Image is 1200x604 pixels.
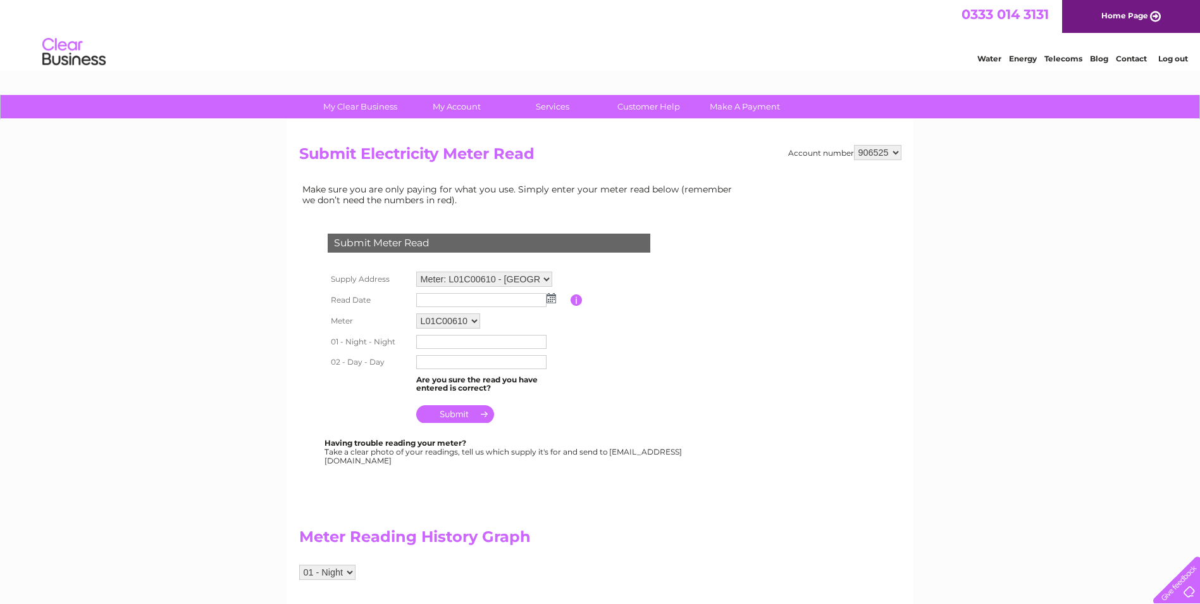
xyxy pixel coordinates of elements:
th: Read Date [325,290,413,310]
div: Submit Meter Read [328,234,650,253]
a: Energy [1009,54,1037,63]
a: Make A Payment [693,95,797,118]
a: Log out [1158,54,1188,63]
a: Water [977,54,1001,63]
a: Contact [1116,54,1147,63]
a: My Account [404,95,509,118]
h2: Submit Electricity Meter Read [299,145,901,169]
th: Meter [325,310,413,332]
a: Blog [1090,54,1108,63]
div: Account number [788,145,901,160]
img: ... [547,293,556,303]
th: 01 - Night - Night [325,332,413,352]
b: Having trouble reading your meter? [325,438,466,448]
div: Take a clear photo of your readings, tell us which supply it's for and send to [EMAIL_ADDRESS][DO... [325,439,684,465]
td: Make sure you are only paying for what you use. Simply enter your meter read below (remember we d... [299,181,742,208]
input: Submit [416,405,494,423]
h2: Meter Reading History Graph [299,528,742,552]
td: Are you sure the read you have entered is correct? [413,372,571,396]
a: Services [500,95,605,118]
a: 0333 014 3131 [962,6,1049,22]
a: My Clear Business [308,95,412,118]
input: Information [571,294,583,306]
img: logo.png [42,33,106,72]
th: 02 - Day - Day [325,352,413,372]
a: Telecoms [1044,54,1082,63]
th: Supply Address [325,268,413,290]
a: Customer Help [597,95,701,118]
div: Clear Business is a trading name of Verastar Limited (registered in [GEOGRAPHIC_DATA] No. 3667643... [302,7,900,61]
